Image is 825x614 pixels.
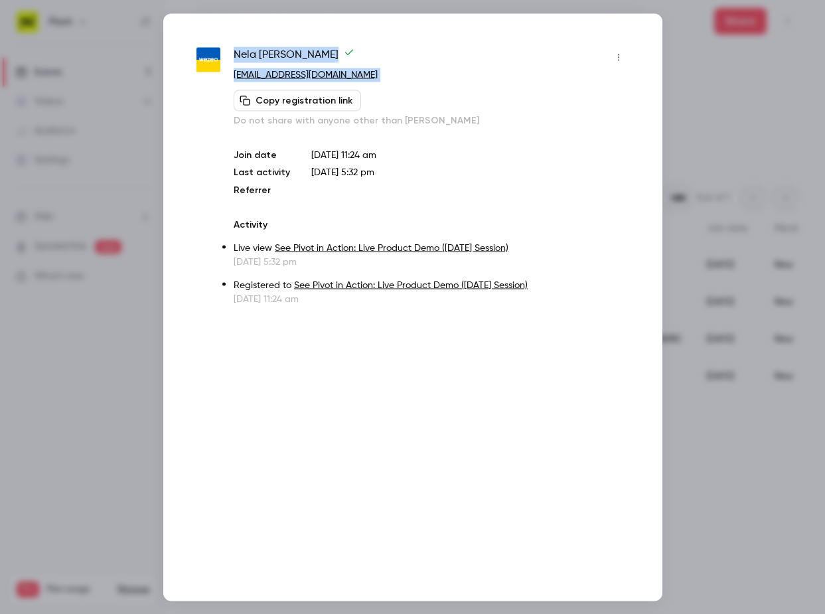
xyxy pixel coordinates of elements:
p: Last activity [234,165,290,179]
a: See Pivot in Action: Live Product Demo ([DATE] Session) [294,280,528,289]
p: [DATE] 11:24 am [234,292,629,305]
p: Registered to [234,278,629,292]
button: Copy registration link [234,90,361,111]
span: [DATE] 5:32 pm [311,167,374,177]
a: See Pivot in Action: Live Product Demo ([DATE] Session) [275,243,508,252]
a: [EMAIL_ADDRESS][DOMAIN_NAME] [234,70,378,79]
p: Referrer [234,183,290,196]
p: [DATE] 5:32 pm [234,255,629,268]
p: Live view [234,241,629,255]
span: Nela [PERSON_NAME] [234,46,354,68]
p: Do not share with anyone other than [PERSON_NAME] [234,114,629,127]
p: [DATE] 11:24 am [311,148,629,161]
p: Activity [234,218,629,231]
p: Join date [234,148,290,161]
img: wezeo.com [196,48,221,72]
